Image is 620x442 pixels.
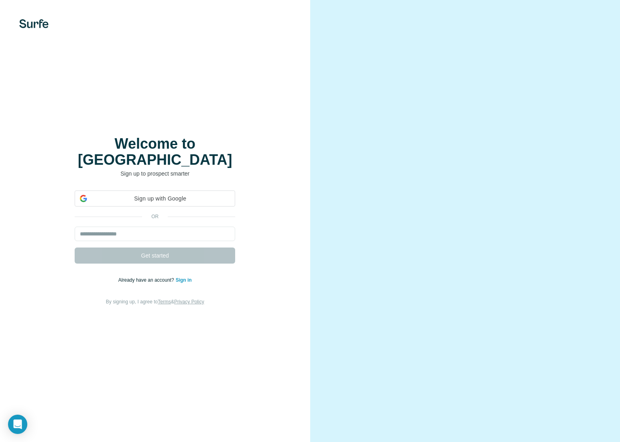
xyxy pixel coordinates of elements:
div: Sign up with Google [75,190,235,207]
span: Sign up with Google [90,194,230,203]
img: Surfe's logo [19,19,49,28]
a: Terms [158,299,171,305]
p: Sign up to prospect smarter [75,170,235,178]
div: Open Intercom Messenger [8,415,27,434]
a: Sign in [176,277,192,283]
a: Privacy Policy [174,299,204,305]
span: Already have an account? [118,277,176,283]
h1: Welcome to [GEOGRAPHIC_DATA] [75,136,235,168]
span: By signing up, I agree to & [106,299,204,305]
p: or [142,213,168,220]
